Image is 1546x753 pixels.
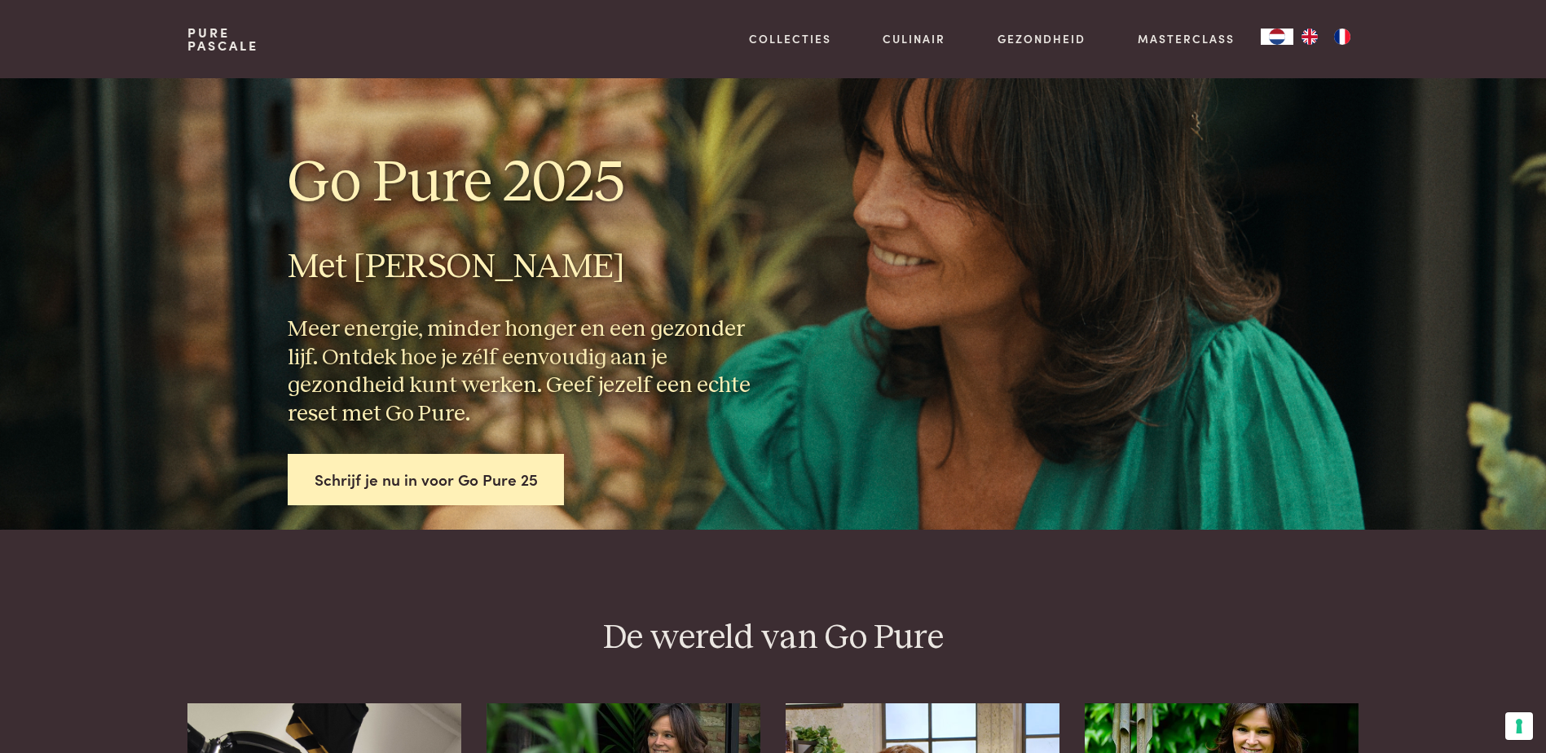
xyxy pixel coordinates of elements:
[1293,29,1326,45] a: EN
[883,30,945,47] a: Culinair
[1138,30,1235,47] a: Masterclass
[288,454,565,505] a: Schrijf je nu in voor Go Pure 25
[998,30,1086,47] a: Gezondheid
[187,26,258,52] a: PurePascale
[288,246,760,289] h2: Met [PERSON_NAME]
[1505,712,1533,740] button: Uw voorkeuren voor toestemming voor trackingtechnologieën
[1293,29,1359,45] ul: Language list
[1261,29,1359,45] aside: Language selected: Nederlands
[749,30,831,47] a: Collecties
[187,617,1358,660] h2: De wereld van Go Pure
[1261,29,1293,45] a: NL
[288,315,760,428] h3: Meer energie, minder honger en een gezonder lijf. Ontdek hoe je zélf eenvoudig aan je gezondheid ...
[288,147,760,220] h1: Go Pure 2025
[1326,29,1359,45] a: FR
[1261,29,1293,45] div: Language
